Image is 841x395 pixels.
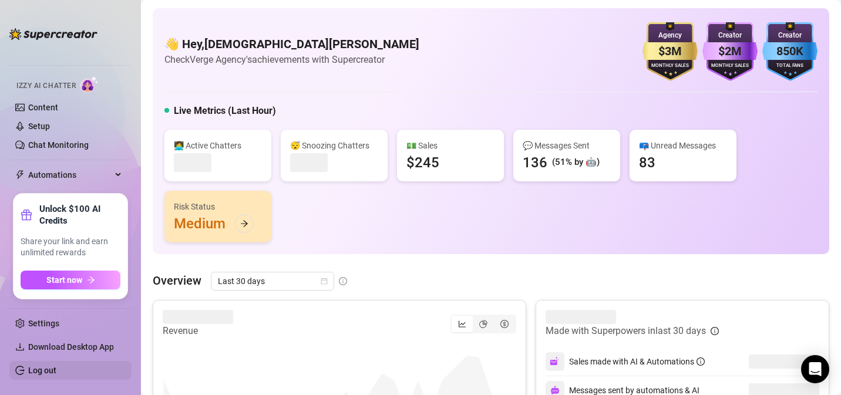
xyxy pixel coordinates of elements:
[39,203,120,227] strong: Unlock $100 AI Credits
[479,320,487,328] span: pie-chart
[15,170,25,180] span: thunderbolt
[406,139,494,152] div: 💵 Sales
[174,200,262,213] div: Risk Status
[164,36,419,52] h4: 👋 Hey, [DEMOGRAPHIC_DATA][PERSON_NAME]
[153,272,201,289] article: Overview
[28,140,89,150] a: Chat Monitoring
[28,121,50,131] a: Setup
[550,356,560,367] img: svg%3e
[569,355,705,368] div: Sales made with AI & Automations
[523,153,547,172] div: 136
[546,324,706,338] article: Made with Superpowers in last 30 days
[711,327,719,335] span: info-circle
[21,271,120,289] button: Start nowarrow-right
[16,80,76,92] span: Izzy AI Chatter
[46,275,82,285] span: Start now
[500,320,509,328] span: dollar-circle
[290,139,378,152] div: 😴 Snoozing Chatters
[28,342,114,352] span: Download Desktop App
[339,277,347,285] span: info-circle
[9,28,97,40] img: logo-BBDzfeDw.svg
[28,166,112,184] span: Automations
[218,272,327,290] span: Last 30 days
[80,76,99,93] img: AI Chatter
[550,386,560,395] img: svg%3e
[87,276,95,284] span: arrow-right
[642,42,698,60] div: $3M
[174,139,262,152] div: 👩‍💻 Active Chatters
[28,189,112,208] span: Chat Copilot
[762,62,818,70] div: Total Fans
[762,30,818,41] div: Creator
[28,103,58,112] a: Content
[458,320,466,328] span: line-chart
[21,209,32,221] span: gift
[406,153,439,172] div: $245
[163,324,233,338] article: Revenue
[642,30,698,41] div: Agency
[523,139,611,152] div: 💬 Messages Sent
[28,366,56,375] a: Log out
[642,62,698,70] div: Monthly Sales
[702,62,758,70] div: Monthly Sales
[21,236,120,259] span: Share your link and earn unlimited rewards
[15,342,25,352] span: download
[702,30,758,41] div: Creator
[552,156,600,170] div: (51% by 🤖)
[164,52,419,67] article: Check Verge Agency's achievements with Supercreator
[321,278,328,285] span: calendar
[702,42,758,60] div: $2M
[762,42,818,60] div: 850K
[240,220,248,228] span: arrow-right
[28,319,59,328] a: Settings
[801,355,829,383] div: Open Intercom Messenger
[762,22,818,81] img: blue-badge-DgoSNQY1.svg
[639,139,727,152] div: 📪 Unread Messages
[697,357,705,366] span: info-circle
[702,22,758,81] img: purple-badge-B9DA21FR.svg
[639,153,655,172] div: 83
[642,22,698,81] img: gold-badge-CigiZidd.svg
[174,104,276,118] h5: Live Metrics (Last Hour)
[450,315,516,333] div: segmented control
